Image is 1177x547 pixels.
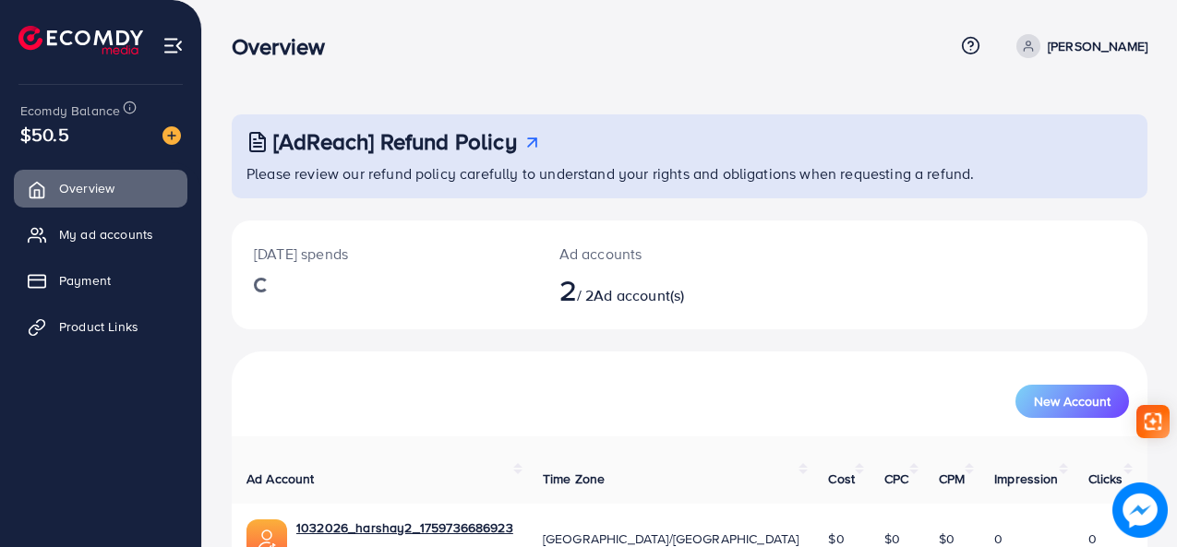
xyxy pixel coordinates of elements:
[162,126,181,145] img: image
[559,243,744,265] p: Ad accounts
[1015,385,1129,418] button: New Account
[14,170,187,207] a: Overview
[20,121,69,148] span: $50.5
[994,470,1059,488] span: Impression
[559,272,744,307] h2: / 2
[1112,482,1168,538] img: image
[20,101,120,120] span: Ecomdy Balance
[1034,395,1111,408] span: New Account
[884,470,908,488] span: CPC
[1009,34,1147,58] a: [PERSON_NAME]
[559,268,577,311] span: 2
[18,26,143,54] img: logo
[232,33,340,60] h3: Overview
[246,470,315,488] span: Ad Account
[246,162,1136,184] p: Please review our refund policy carefully to understand your rights and obligations when requesti...
[543,470,605,488] span: Time Zone
[59,317,138,336] span: Product Links
[59,179,114,197] span: Overview
[273,128,517,155] h3: [AdReach] Refund Policy
[939,470,965,488] span: CPM
[1088,470,1123,488] span: Clicks
[594,285,684,305] span: Ad account(s)
[14,262,187,299] a: Payment
[162,35,184,56] img: menu
[1048,35,1147,57] p: [PERSON_NAME]
[59,271,111,290] span: Payment
[828,470,855,488] span: Cost
[14,308,187,345] a: Product Links
[14,216,187,253] a: My ad accounts
[59,225,153,244] span: My ad accounts
[254,243,515,265] p: [DATE] spends
[296,518,513,537] a: 1032026_harshay2_1759736686923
